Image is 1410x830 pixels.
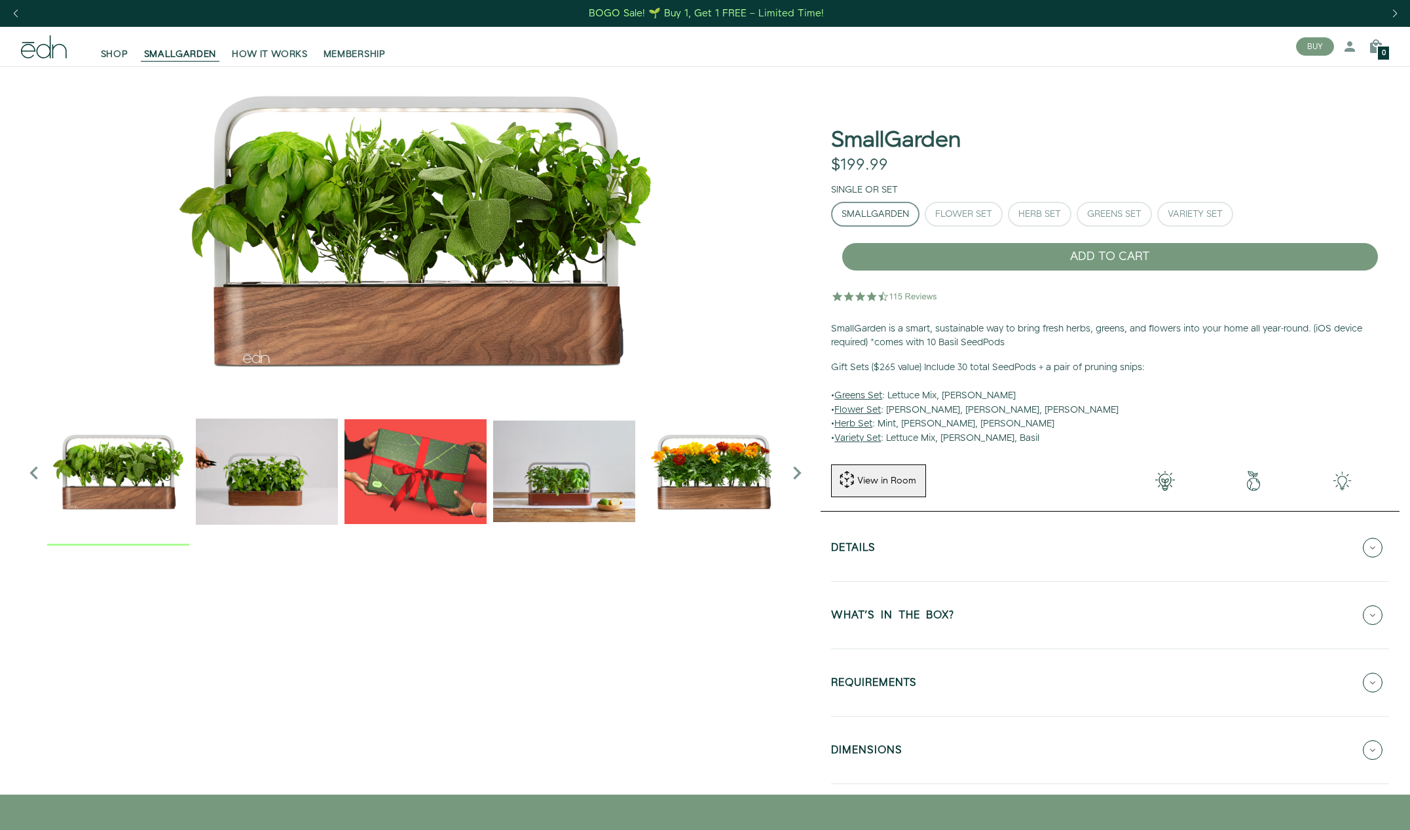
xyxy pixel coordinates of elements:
[831,361,1145,374] b: Gift Sets ($265 value) Include 30 total SeedPods + a pair of pruning snips:
[831,361,1389,446] p: • : Lettuce Mix, [PERSON_NAME] • : [PERSON_NAME], [PERSON_NAME], [PERSON_NAME] • : Mint, [PERSON_...
[831,525,1389,571] button: Details
[47,400,189,546] div: 1 / 6
[589,7,824,20] div: BOGO Sale! 🌱 Buy 1, Get 1 FREE – Limited Time!
[587,3,825,24] a: BOGO Sale! 🌱 Buy 1, Get 1 FREE – Limited Time!
[1209,471,1297,491] img: green-earth.png
[831,677,917,692] h5: REQUIREMENTS
[831,156,888,175] div: $199.99
[1087,210,1141,219] div: Greens Set
[834,417,872,430] u: Herb Set
[831,727,1389,773] button: DIMENSIONS
[1298,471,1386,491] img: edn-smallgarden-tech.png
[232,48,307,61] span: HOW IT WORKS
[101,48,128,61] span: SHOP
[784,460,810,486] i: Next slide
[21,66,810,394] img: Official-EDN-SMALLGARDEN-HERB-HERO-SLV-2000px_4096x.png
[1018,210,1061,219] div: Herb Set
[831,464,926,497] button: View in Room
[21,66,810,394] div: 1 / 6
[925,202,1003,227] button: Flower Set
[144,48,217,61] span: SMALLGARDEN
[1296,37,1334,56] button: BUY
[344,400,487,546] div: 3 / 6
[21,460,47,486] i: Previous slide
[831,322,1389,350] p: SmallGarden is a smart, sustainable way to bring fresh herbs, greens, and flowers into your home ...
[831,592,1389,638] button: WHAT'S IN THE BOX?
[831,202,919,227] button: SmallGarden
[196,400,338,546] div: 2 / 6
[324,48,386,61] span: MEMBERSHIP
[316,32,394,61] a: MEMBERSHIP
[93,32,136,61] a: SHOP
[831,283,939,309] img: 4.5 star rating
[493,400,635,542] img: edn-smallgarden-mixed-herbs-table-product-2000px_1024x.jpg
[935,210,992,219] div: Flower Set
[1382,50,1386,57] span: 0
[831,542,876,557] h5: Details
[1157,202,1233,227] button: Variety Set
[1308,791,1397,823] iframe: Opens a widget where you can find more information
[856,474,918,487] div: View in Room
[1121,471,1209,491] img: 001-light-bulb.png
[344,400,487,542] img: EMAILS_-_Holiday_21_PT1_28_9986b34a-7908-4121-b1c1-9595d1e43abe_1024x.png
[136,32,225,61] a: SMALLGARDEN
[831,183,898,197] label: Single or Set
[493,400,635,546] div: 4 / 6
[831,660,1389,706] button: REQUIREMENTS
[834,432,881,445] u: Variety Set
[47,400,189,542] img: Official-EDN-SMALLGARDEN-HERB-HERO-SLV-2000px_1024x.png
[842,242,1379,271] button: ADD TO CART
[642,400,784,546] div: 5 / 6
[831,610,954,625] h5: WHAT'S IN THE BOX?
[834,389,882,402] u: Greens Set
[642,400,784,542] img: edn-smallgarden-marigold-hero-SLV-2000px_1024x.png
[1008,202,1071,227] button: Herb Set
[831,745,902,760] h5: DIMENSIONS
[1077,202,1152,227] button: Greens Set
[1168,210,1223,219] div: Variety Set
[842,210,909,219] div: SmallGarden
[224,32,315,61] a: HOW IT WORKS
[834,404,881,417] u: Flower Set
[831,128,961,153] h1: SmallGarden
[196,400,338,542] img: edn-trim-basil.2021-09-07_14_55_24_1024x.gif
